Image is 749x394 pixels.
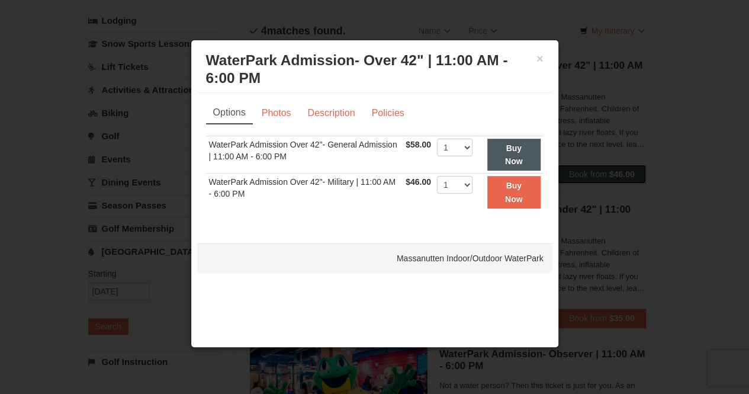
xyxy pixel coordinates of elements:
a: Options [206,102,253,124]
span: $58.00 [406,140,431,149]
span: $46.00 [406,177,431,187]
a: Description [300,102,362,124]
button: Buy Now [487,139,541,171]
h3: WaterPark Admission- Over 42" | 11:00 AM - 6:00 PM [206,52,544,87]
a: Policies [364,102,412,124]
div: Massanutten Indoor/Outdoor WaterPark [197,244,552,273]
button: Buy Now [487,176,541,209]
td: WaterPark Admission Over 42"- Military | 11:00 AM - 6:00 PM [206,174,403,211]
strong: Buy Now [505,143,523,166]
td: WaterPark Admission Over 42"- General Admission | 11:00 AM - 6:00 PM [206,136,403,174]
strong: Buy Now [505,181,523,203]
button: × [536,53,544,65]
a: Photos [254,102,299,124]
